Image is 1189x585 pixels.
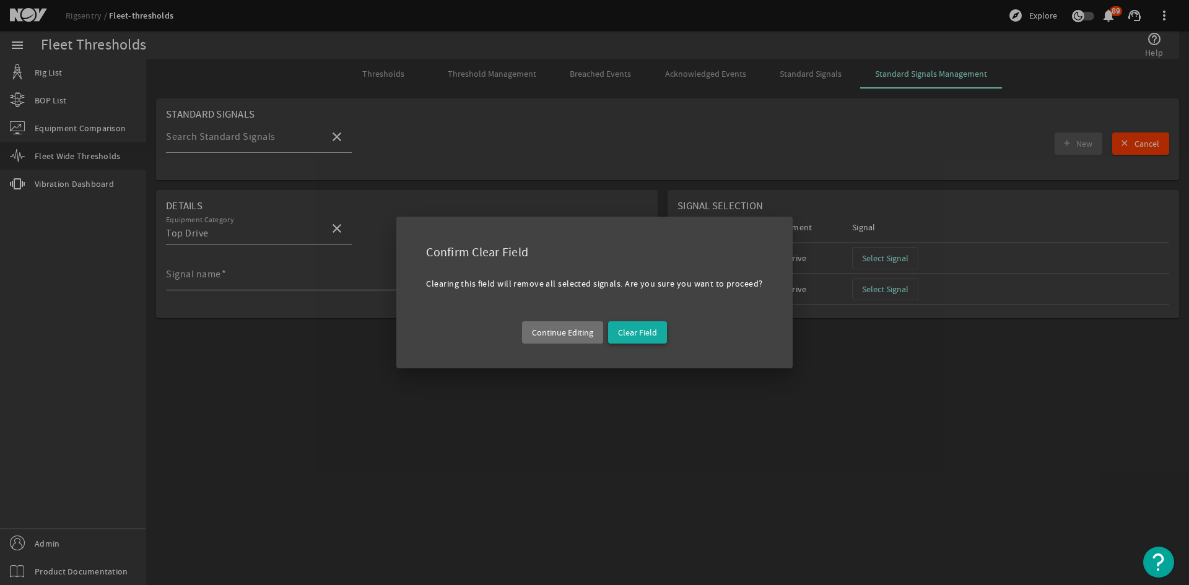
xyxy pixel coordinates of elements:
[608,321,667,344] button: Clear Field
[522,321,603,344] button: Continue Editing
[1143,547,1174,578] button: Open Resource Center
[426,276,762,291] div: Clearing this field will remove all selected signals. Are you sure you want to proceed?
[618,326,657,339] span: Clear Field
[411,232,777,268] div: Confirm Clear Field
[532,326,593,339] span: Continue Editing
